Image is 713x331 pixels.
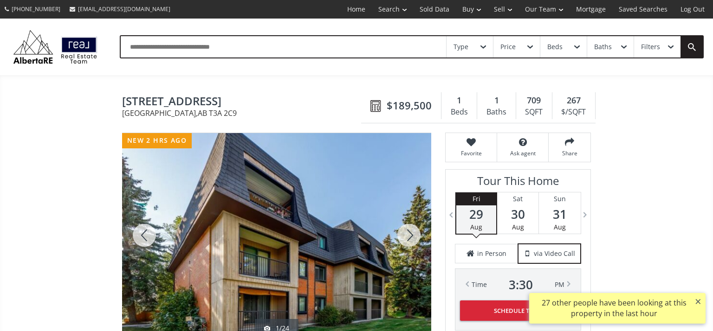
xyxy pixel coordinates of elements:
span: Aug [470,223,482,231]
div: 1 [446,95,472,107]
div: 1 [482,95,511,107]
div: Price [500,44,516,50]
div: 267 [557,95,590,107]
span: Ask agent [502,149,544,157]
button: × [691,293,706,310]
div: SQFT [521,105,547,119]
div: 27 other people have been looking at this property in the last hour [534,298,694,319]
div: Type [454,44,468,50]
a: [EMAIL_ADDRESS][DOMAIN_NAME] [65,0,175,18]
h3: Tour This Home [455,174,581,192]
span: Share [553,149,586,157]
span: [PHONE_NUMBER] [12,5,60,13]
span: 709 [527,95,541,107]
div: Time PM [472,278,564,291]
span: Aug [554,223,566,231]
div: Filters [641,44,660,50]
div: $/SQFT [557,105,590,119]
span: 3 : 30 [509,278,533,291]
div: Baths [594,44,612,50]
span: 30 [497,208,538,221]
div: new 2 hrs ago [122,133,192,148]
div: Beds [547,44,563,50]
span: 4001C 49 Street NW #3105 [122,95,365,109]
span: $189,500 [387,98,432,113]
span: in Person [477,249,506,258]
div: Baths [482,105,511,119]
span: via Video Call [534,249,575,258]
div: Sun [539,192,581,205]
span: 31 [539,208,581,221]
div: Fri [456,192,496,205]
span: [EMAIL_ADDRESS][DOMAIN_NAME] [78,5,170,13]
span: 29 [456,208,496,221]
button: Schedule Tour [460,300,576,321]
span: [GEOGRAPHIC_DATA] , AB T3A 2C9 [122,109,365,117]
span: Favorite [450,149,492,157]
div: Beds [446,105,472,119]
span: Aug [512,223,524,231]
img: Logo [9,28,101,66]
div: Sat [497,192,538,205]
